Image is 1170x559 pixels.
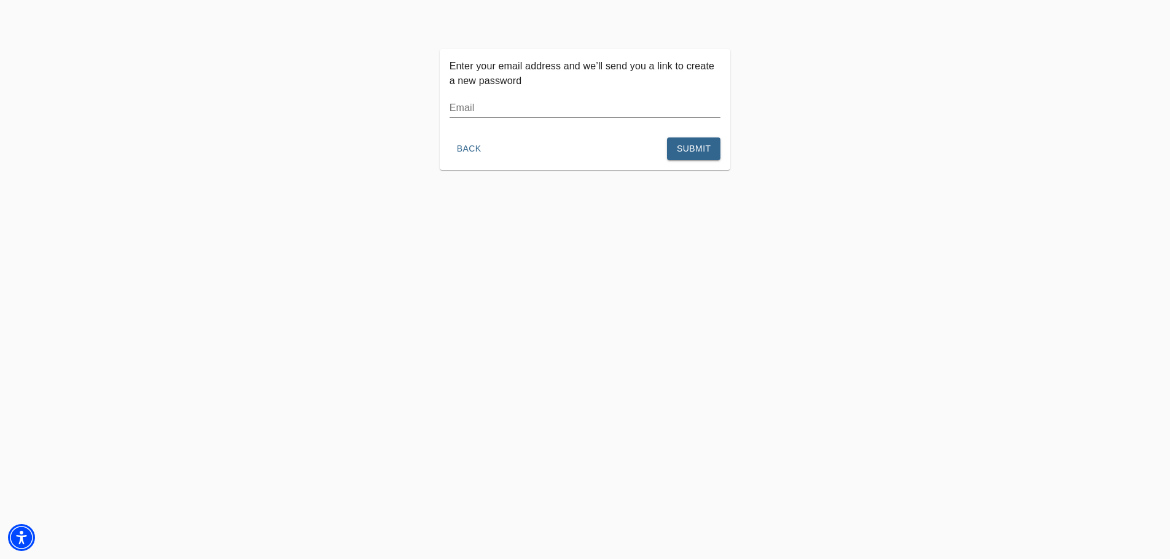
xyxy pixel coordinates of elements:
[677,141,711,156] span: Submit
[450,143,489,153] a: Back
[450,59,721,88] p: Enter your email address and we’ll send you a link to create a new password
[454,141,484,156] span: Back
[8,524,35,551] div: Accessibility Menu
[667,137,720,160] button: Submit
[450,137,489,160] button: Back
